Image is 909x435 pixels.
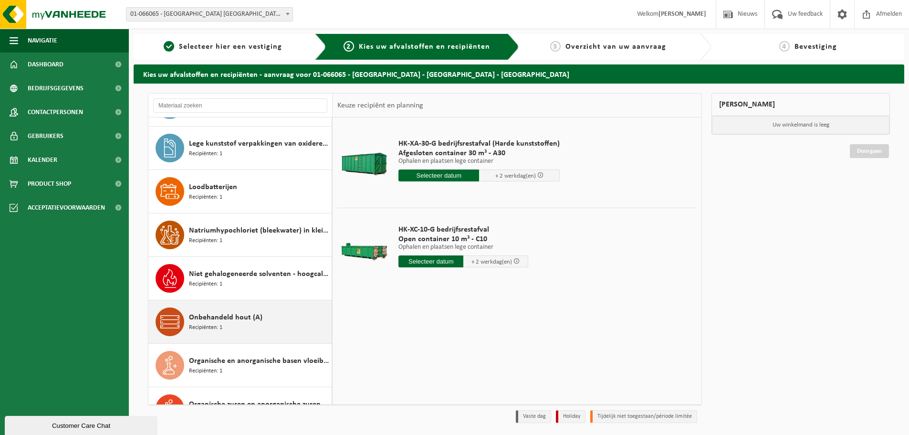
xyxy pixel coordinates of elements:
[794,43,837,51] span: Bevestiging
[28,29,57,53] span: Navigatie
[359,43,490,51] span: Kies uw afvalstoffen en recipiënten
[138,41,307,53] a: 1Selecteer hier een vestiging
[189,181,237,193] span: Loodbatterijen
[550,41,561,52] span: 3
[148,257,332,300] button: Niet gehalogeneerde solventen - hoogcalorisch in kleinverpakking Recipiënten: 1
[189,367,222,376] span: Recipiënten: 1
[148,344,332,387] button: Organische en anorganische basen vloeibaar in kleinverpakking Recipiënten: 1
[398,139,560,149] span: HK-XA-30-G bedrijfsrestafval (Harde kunststoffen)
[779,41,790,52] span: 4
[712,116,889,134] p: Uw winkelmand is leeg
[126,8,293,21] span: 01-066065 - BOMA NV - ANTWERPEN NOORDERLAAN - ANTWERPEN
[398,234,528,244] span: Open container 10 m³ - C10
[148,213,332,257] button: Natriumhypochloriet (bleekwater) in kleinverpakking Recipiënten: 1
[28,196,105,220] span: Acceptatievoorwaarden
[495,173,536,179] span: + 2 werkdag(en)
[189,138,329,149] span: Lege kunststof verpakkingen van oxiderende stoffen
[5,414,159,435] iframe: chat widget
[189,225,329,236] span: Natriumhypochloriet (bleekwater) in kleinverpakking
[28,148,57,172] span: Kalender
[28,100,83,124] span: Contactpersonen
[153,98,327,113] input: Materiaal zoeken
[189,312,262,323] span: Onbehandeld hout (A)
[148,170,332,213] button: Loodbatterijen Recipiënten: 1
[658,11,706,18] strong: [PERSON_NAME]
[711,93,890,116] div: [PERSON_NAME]
[189,268,329,280] span: Niet gehalogeneerde solventen - hoogcalorisch in kleinverpakking
[398,244,528,251] p: Ophalen en plaatsen lege container
[179,43,282,51] span: Selecteer hier een vestiging
[189,193,222,202] span: Recipiënten: 1
[398,225,528,234] span: HK-XC-10-G bedrijfsrestafval
[28,124,63,148] span: Gebruikers
[148,300,332,344] button: Onbehandeld hout (A) Recipiënten: 1
[471,259,512,265] span: + 2 werkdag(en)
[189,280,222,289] span: Recipiënten: 1
[344,41,354,52] span: 2
[148,127,332,170] button: Lege kunststof verpakkingen van oxiderende stoffen Recipiënten: 1
[556,410,585,423] li: Holiday
[28,172,71,196] span: Product Shop
[28,53,63,76] span: Dashboard
[189,399,329,410] span: Organische zuren en anorganische zuren in kleinverpakking
[189,149,222,159] span: Recipiënten: 1
[850,144,889,158] a: Doorgaan
[398,255,463,267] input: Selecteer datum
[134,64,904,83] h2: Kies uw afvalstoffen en recipiënten - aanvraag voor 01-066065 - [GEOGRAPHIC_DATA] - [GEOGRAPHIC_D...
[189,236,222,245] span: Recipiënten: 1
[398,170,479,181] input: Selecteer datum
[148,387,332,431] button: Organische zuren en anorganische zuren in kleinverpakking
[189,323,222,332] span: Recipiënten: 1
[164,41,174,52] span: 1
[398,158,560,165] p: Ophalen en plaatsen lege container
[590,410,697,423] li: Tijdelijk niet toegestaan/période limitée
[333,94,428,117] div: Keuze recipiënt en planning
[28,76,84,100] span: Bedrijfsgegevens
[126,7,293,21] span: 01-066065 - BOMA NV - ANTWERPEN NOORDERLAAN - ANTWERPEN
[565,43,666,51] span: Overzicht van uw aanvraag
[398,149,560,158] span: Afgesloten container 30 m³ - A30
[189,355,329,367] span: Organische en anorganische basen vloeibaar in kleinverpakking
[516,410,551,423] li: Vaste dag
